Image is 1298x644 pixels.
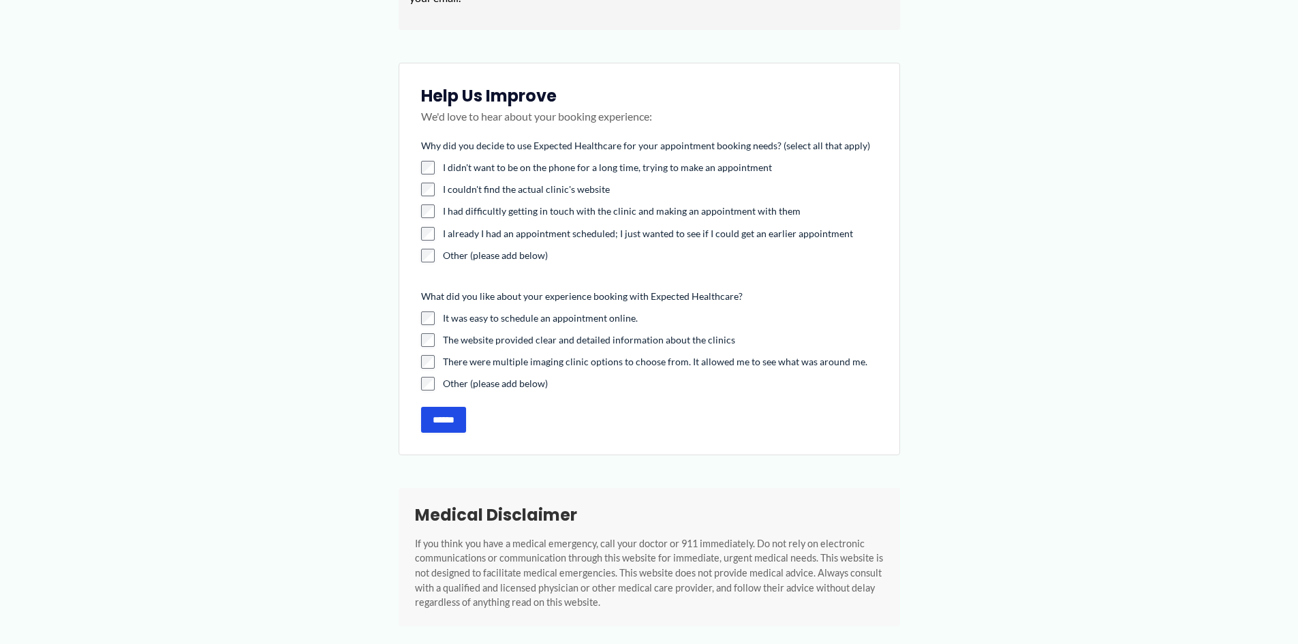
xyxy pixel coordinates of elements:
[443,355,878,369] label: There were multiple imaging clinic options to choose from. It allowed me to see what was around me.
[415,536,884,610] p: If you think you have a medical emergency, call your doctor or 911 immediately. Do not rely on el...
[443,227,878,241] label: I already I had an appointment scheduled; I just wanted to see if I could get an earlier appointment
[421,106,878,140] p: We'd love to hear about your booking experience:
[443,204,878,218] label: I had difficultly getting in touch with the clinic and making an appointment with them
[443,311,878,325] label: It was easy to schedule an appointment online.
[443,333,878,347] label: The website provided clear and detailed information about the clinics
[415,504,884,525] h2: Medical Disclaimer
[421,85,878,106] h3: Help Us Improve
[443,249,878,262] label: Other (please add below)
[421,139,870,153] legend: Why did you decide to use Expected Healthcare for your appointment booking needs? (select all tha...
[443,183,878,196] label: I couldn't find the actual clinic's website
[443,377,878,390] label: Other (please add below)
[421,290,743,303] legend: What did you like about your experience booking with Expected Healthcare?
[443,161,878,174] label: I didn't want to be on the phone for a long time, trying to make an appointment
